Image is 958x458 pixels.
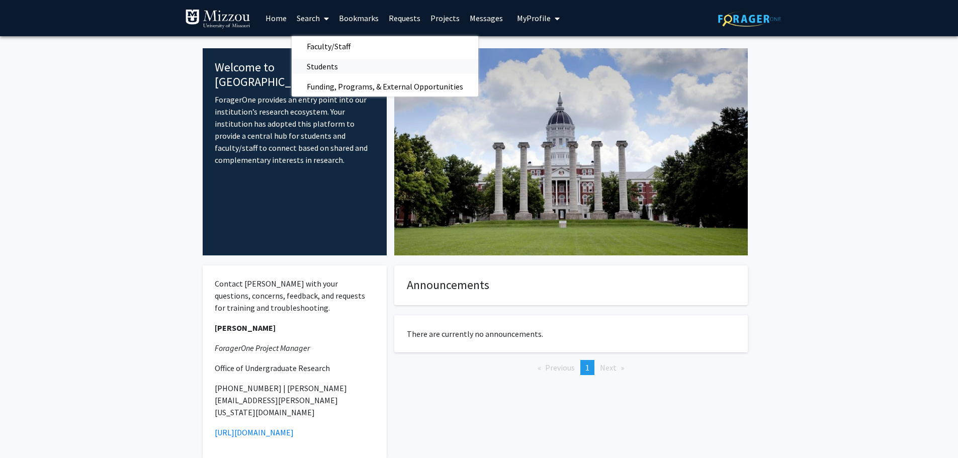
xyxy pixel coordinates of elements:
[185,9,250,29] img: University of Missouri Logo
[260,1,292,36] a: Home
[407,328,735,340] p: There are currently no announcements.
[384,1,425,36] a: Requests
[292,59,478,74] a: Students
[292,76,478,97] span: Funding, Programs, & External Opportunities
[292,56,353,76] span: Students
[545,362,575,373] span: Previous
[600,362,617,373] span: Next
[394,360,748,375] ul: Pagination
[215,60,375,89] h4: Welcome to [GEOGRAPHIC_DATA]
[718,11,781,27] img: ForagerOne Logo
[517,13,551,23] span: My Profile
[215,382,375,418] p: [PHONE_NUMBER] | [PERSON_NAME][EMAIL_ADDRESS][PERSON_NAME][US_STATE][DOMAIN_NAME]
[215,323,276,333] strong: [PERSON_NAME]
[292,39,478,54] a: Faculty/Staff
[465,1,508,36] a: Messages
[292,36,366,56] span: Faculty/Staff
[215,427,294,437] a: [URL][DOMAIN_NAME]
[215,343,310,353] em: ForagerOne Project Manager
[215,94,375,166] p: ForagerOne provides an entry point into our institution’s research ecosystem. Your institution ha...
[8,413,43,450] iframe: Chat
[425,1,465,36] a: Projects
[394,48,748,255] img: Cover Image
[585,362,589,373] span: 1
[334,1,384,36] a: Bookmarks
[215,362,375,374] p: Office of Undergraduate Research
[215,278,375,314] p: Contact [PERSON_NAME] with your questions, concerns, feedback, and requests for training and trou...
[407,278,735,293] h4: Announcements
[292,1,334,36] a: Search
[292,79,478,94] a: Funding, Programs, & External Opportunities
